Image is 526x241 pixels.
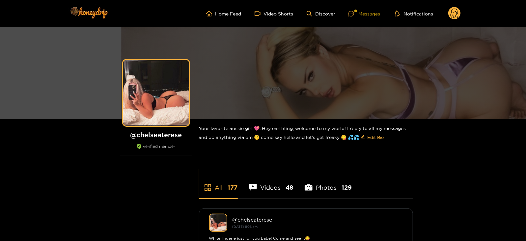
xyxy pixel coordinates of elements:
div: @ chelseaterese [233,217,403,223]
a: Home Feed [206,11,241,16]
span: Edit Bio [368,134,384,141]
span: 177 [228,183,238,192]
img: chelseaterese [209,214,227,232]
div: Messages [348,10,380,17]
small: [DATE] 11:06 am [233,225,258,228]
span: home [206,11,215,16]
h1: @ chelseaterese [120,131,192,139]
span: edit [361,135,365,140]
span: video-camera [255,11,264,16]
a: Discover [307,11,335,16]
li: All [199,169,238,198]
li: Photos [305,169,352,198]
button: Notifications [393,10,435,17]
span: appstore [204,184,212,192]
span: 48 [286,183,293,192]
button: editEdit Bio [359,132,385,143]
div: Your favorite aussie girl 💖. Hey earthling, welcome to my world! I reply to all my messages and d... [199,119,413,148]
div: verified member [120,144,192,156]
li: Videos [249,169,293,198]
a: Video Shorts [255,11,293,16]
span: 129 [342,183,352,192]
